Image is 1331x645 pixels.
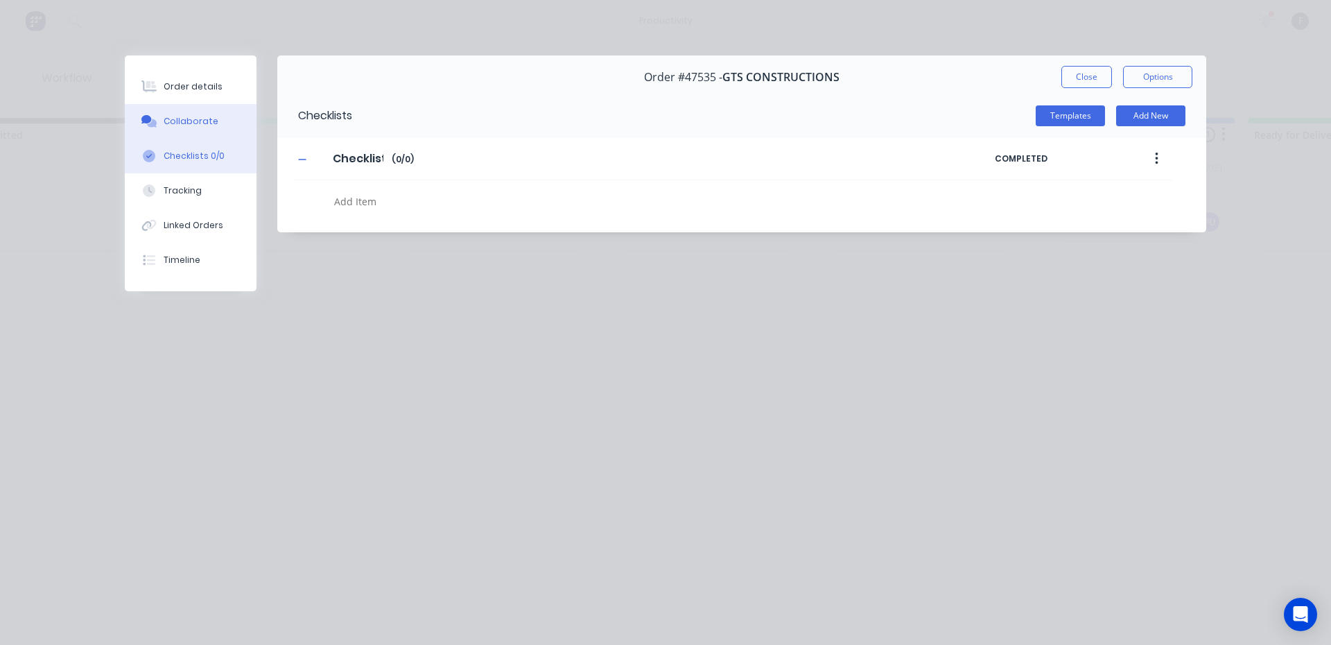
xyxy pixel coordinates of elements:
button: Add New [1116,105,1185,126]
div: Order details [164,80,223,93]
span: GTS CONSTRUCTIONS [722,71,840,84]
div: Open Intercom Messenger [1284,598,1317,631]
span: Order #47535 - [644,71,722,84]
button: Order details [125,69,256,104]
div: Timeline [164,254,200,266]
div: Collaborate [164,115,218,128]
button: Close [1061,66,1112,88]
button: Templates [1036,105,1105,126]
div: Checklists [277,94,352,138]
button: Checklists 0/0 [125,139,256,173]
div: Linked Orders [164,219,223,232]
div: Tracking [164,184,202,197]
button: Tracking [125,173,256,208]
span: ( 0 / 0 ) [392,153,414,166]
input: Enter Checklist name [324,148,392,169]
div: Checklists 0/0 [164,150,225,162]
button: Timeline [125,243,256,277]
button: Options [1123,66,1192,88]
span: COMPLETED [995,153,1113,165]
button: Linked Orders [125,208,256,243]
button: Collaborate [125,104,256,139]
